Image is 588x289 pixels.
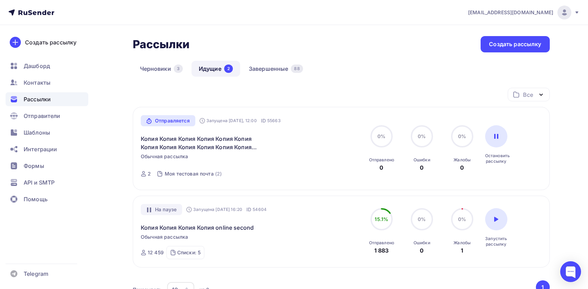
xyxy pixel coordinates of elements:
[164,168,222,179] a: Моя тестовая почта (2)
[369,240,394,246] div: Отправлено
[215,170,222,177] div: (2)
[199,118,257,124] div: Запущена [DATE], 12:00
[24,162,44,170] span: Формы
[24,128,50,137] span: Шаблоны
[24,178,55,187] span: API и SMTP
[420,163,424,172] div: 0
[6,109,88,123] a: Отправители
[377,133,385,139] span: 0%
[369,157,394,163] div: Отправлено
[24,112,60,120] span: Отправители
[379,163,383,172] div: 0
[458,216,466,222] span: 0%
[374,246,389,255] div: 1 883
[414,157,430,163] div: Ошибки
[165,170,214,177] div: Моя тестовая почта
[174,65,183,73] div: 3
[414,240,430,246] div: Ошибки
[186,207,242,212] div: Запущена [DATE] 16:20
[148,170,151,177] div: 2
[458,133,466,139] span: 0%
[253,206,267,213] span: 54604
[24,62,50,70] span: Дашборд
[485,236,507,247] div: Запустить рассылку
[267,117,281,124] span: 55663
[141,223,254,232] a: Копия Копия Копия Копия online second
[246,206,251,213] span: ID
[224,65,233,73] div: 2
[6,159,88,173] a: Формы
[25,38,76,46] div: Создать рассылку
[6,76,88,90] a: Контакты
[24,195,48,203] span: Помощь
[133,61,190,77] a: Черновики3
[468,6,580,19] a: [EMAIL_ADDRESS][DOMAIN_NAME]
[148,249,164,256] div: 12 459
[141,115,195,126] a: Отправляется
[133,37,190,51] h2: Рассылки
[485,153,507,164] div: Остановить рассылку
[461,246,463,255] div: 1
[141,153,188,160] span: Обычная рассылка
[418,133,426,139] span: 0%
[508,88,550,101] button: Все
[6,59,88,73] a: Дашборд
[24,270,48,278] span: Telegram
[523,91,533,99] div: Все
[141,135,260,151] a: Копия Копия Копия Копия Копия Копия Копия Копия Копия Копия Копия Копия Копия [GEOGRAPHIC_DATA] К...
[24,78,50,87] span: Контакты
[141,233,188,240] span: Обычная рассылка
[489,40,541,48] div: Создать рассылку
[24,95,51,103] span: Рассылки
[418,216,426,222] span: 0%
[141,204,182,215] div: На паузе
[242,61,310,77] a: Завершенные88
[454,240,471,246] div: Жалобы
[460,163,464,172] div: 0
[454,157,471,163] div: Жалобы
[177,249,201,256] div: Списки: 5
[420,246,424,255] div: 0
[291,65,303,73] div: 88
[24,145,57,153] span: Интеграции
[261,117,266,124] span: ID
[6,92,88,106] a: Рассылки
[468,9,553,16] span: [EMAIL_ADDRESS][DOMAIN_NAME]
[6,126,88,139] a: Шаблоны
[375,216,388,222] span: 15.1%
[191,61,240,77] a: Идущие2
